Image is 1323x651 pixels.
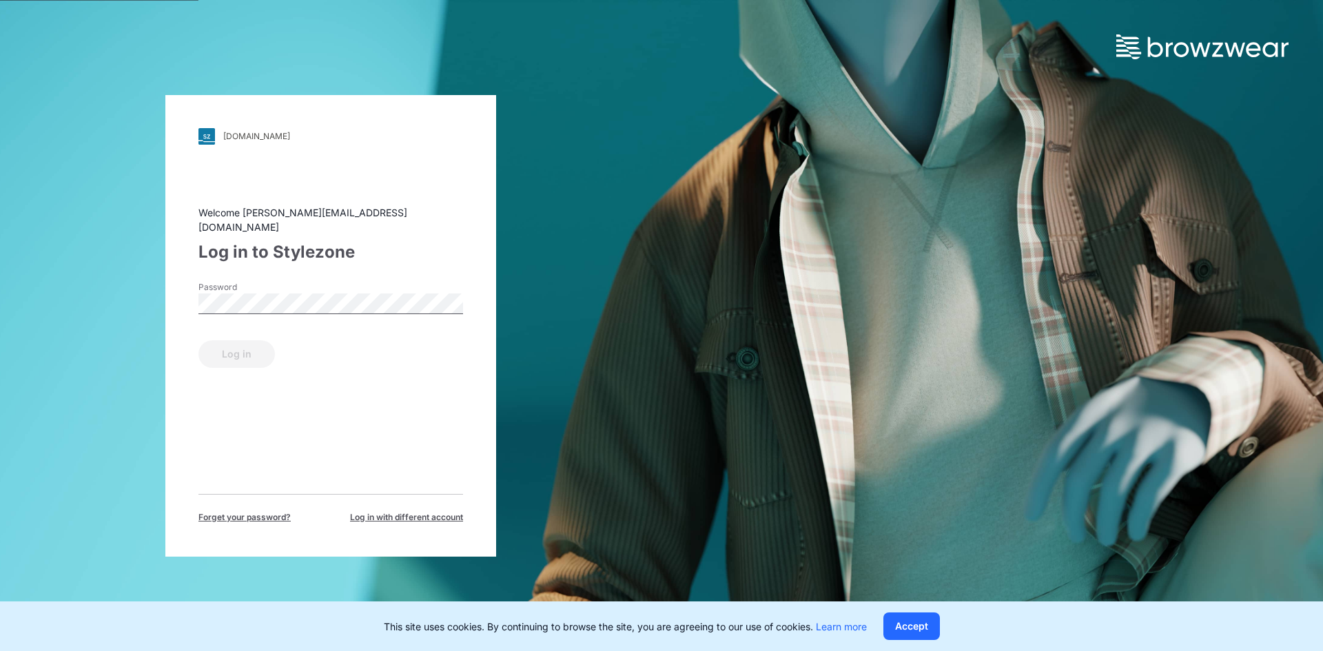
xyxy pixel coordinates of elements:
[223,131,290,141] div: [DOMAIN_NAME]
[816,621,867,632] a: Learn more
[198,128,463,145] a: [DOMAIN_NAME]
[198,205,463,234] div: Welcome [PERSON_NAME][EMAIL_ADDRESS][DOMAIN_NAME]
[198,511,291,524] span: Forget your password?
[883,612,940,640] button: Accept
[1116,34,1289,59] img: browzwear-logo.73288ffb.svg
[198,240,463,265] div: Log in to Stylezone
[198,128,215,145] img: svg+xml;base64,PHN2ZyB3aWR0aD0iMjgiIGhlaWdodD0iMjgiIHZpZXdCb3g9IjAgMCAyOCAyOCIgZmlsbD0ibm9uZSIgeG...
[350,511,463,524] span: Log in with different account
[198,281,295,293] label: Password
[384,619,867,634] p: This site uses cookies. By continuing to browse the site, you are agreeing to our use of cookies.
